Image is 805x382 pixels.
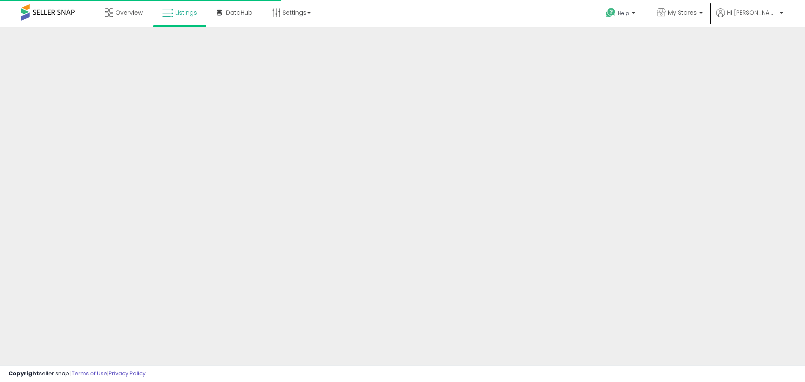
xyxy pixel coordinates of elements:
div: seller snap | | [8,370,145,378]
strong: Copyright [8,369,39,377]
span: Help [618,10,629,17]
a: Hi [PERSON_NAME] [716,8,783,27]
span: Listings [175,8,197,17]
span: Overview [115,8,143,17]
i: Get Help [605,8,616,18]
span: Hi [PERSON_NAME] [727,8,777,17]
a: Privacy Policy [109,369,145,377]
a: Help [599,1,644,27]
span: DataHub [226,8,252,17]
span: My Stores [668,8,697,17]
a: Terms of Use [72,369,107,377]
